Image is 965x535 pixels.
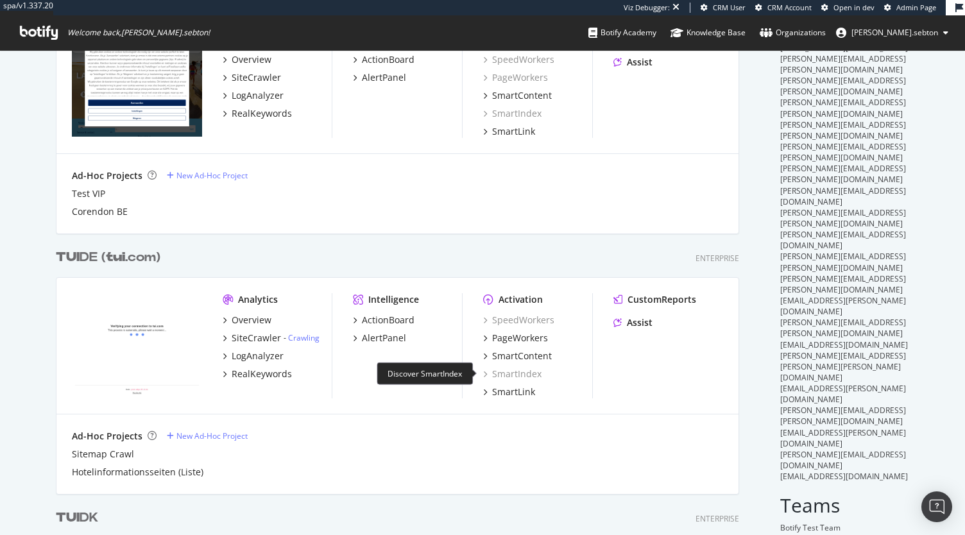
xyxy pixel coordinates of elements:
[223,53,271,66] a: Overview
[780,97,906,119] span: [PERSON_NAME][EMAIL_ADDRESS][PERSON_NAME][DOMAIN_NAME]
[232,368,292,380] div: RealKeywords
[223,107,292,120] a: RealKeywords
[670,15,746,50] a: Knowledge Base
[72,466,203,479] a: Hotelinformationsseiten (Liste)
[884,3,936,13] a: Admin Page
[362,53,414,66] div: ActionBoard
[492,332,548,344] div: PageWorkers
[588,26,656,39] div: Botify Academy
[72,293,202,397] img: tui.com
[696,513,739,524] div: Enterprise
[72,430,142,443] div: Ad-Hoc Projects
[483,107,542,120] a: SmartIndex
[483,368,542,380] a: SmartIndex
[223,350,284,362] a: LogAnalyzer
[56,509,103,527] a: TUIDK
[72,33,202,137] img: tui.be
[362,314,414,327] div: ActionBoard
[232,332,281,344] div: SiteCrawler
[624,3,670,13] div: Viz Debugger:
[780,339,908,350] span: [EMAIL_ADDRESS][DOMAIN_NAME]
[492,89,552,102] div: SmartContent
[223,368,292,380] a: RealKeywords
[780,449,906,471] span: [PERSON_NAME][EMAIL_ADDRESS][DOMAIN_NAME]
[499,293,543,306] div: Activation
[483,89,552,102] a: SmartContent
[780,295,906,317] span: [EMAIL_ADDRESS][PERSON_NAME][DOMAIN_NAME]
[353,332,406,344] a: AlertPanel
[232,107,292,120] div: RealKeywords
[223,332,320,344] a: SiteCrawler- Crawling
[353,71,406,84] a: AlertPanel
[72,169,142,182] div: Ad-Hoc Projects
[288,332,320,343] a: Crawling
[851,27,938,38] span: anne.sebton
[483,386,535,398] a: SmartLink
[483,350,552,362] a: SmartContent
[56,248,166,267] a: TUIDE (tui.com)
[780,163,906,185] span: [PERSON_NAME][EMAIL_ADDRESS][PERSON_NAME][DOMAIN_NAME]
[713,3,746,12] span: CRM User
[72,205,128,218] div: Corendon BE
[492,125,535,138] div: SmartLink
[176,430,248,441] div: New Ad-Hoc Project
[238,293,278,306] div: Analytics
[780,471,908,482] span: [EMAIL_ADDRESS][DOMAIN_NAME]
[56,251,80,264] b: TUI
[780,522,909,533] div: Botify Test Team
[483,332,548,344] a: PageWorkers
[921,491,952,522] div: Open Intercom Messenger
[613,316,653,329] a: Assist
[67,28,210,38] span: Welcome back, [PERSON_NAME].sebton !
[232,71,281,84] div: SiteCrawler
[780,317,906,339] span: [PERSON_NAME][EMAIL_ADDRESS][PERSON_NAME][DOMAIN_NAME]
[780,273,906,295] span: [PERSON_NAME][EMAIL_ADDRESS][PERSON_NAME][DOMAIN_NAME]
[755,3,812,13] a: CRM Account
[780,495,909,516] h2: Teams
[167,170,248,181] a: New Ad-Hoc Project
[223,89,284,102] a: LogAnalyzer
[627,316,653,329] div: Assist
[780,141,906,163] span: [PERSON_NAME][EMAIL_ADDRESS][PERSON_NAME][DOMAIN_NAME]
[780,427,906,449] span: [EMAIL_ADDRESS][PERSON_NAME][DOMAIN_NAME]
[353,53,414,66] a: ActionBoard
[767,3,812,12] span: CRM Account
[821,3,875,13] a: Open in dev
[780,405,906,427] span: [PERSON_NAME][EMAIL_ADDRESS][PERSON_NAME][DOMAIN_NAME]
[780,119,906,141] span: [PERSON_NAME][EMAIL_ADDRESS][PERSON_NAME][DOMAIN_NAME]
[353,314,414,327] a: ActionBoard
[760,26,826,39] div: Organizations
[613,293,696,306] a: CustomReports
[72,448,134,461] a: Sitemap Crawl
[56,248,160,267] div: DE ( .com)
[628,293,696,306] div: CustomReports
[483,53,554,66] div: SpeedWorkers
[284,332,320,343] div: -
[362,71,406,84] div: AlertPanel
[780,383,906,405] span: [EMAIL_ADDRESS][PERSON_NAME][DOMAIN_NAME]
[483,71,548,84] a: PageWorkers
[72,187,105,200] a: Test VIP
[780,185,906,207] span: [PERSON_NAME][EMAIL_ADDRESS][DOMAIN_NAME]
[826,22,959,43] button: [PERSON_NAME].sebton
[492,350,552,362] div: SmartContent
[483,314,554,327] a: SpeedWorkers
[780,229,906,251] span: [PERSON_NAME][EMAIL_ADDRESS][DOMAIN_NAME]
[780,350,906,383] span: [PERSON_NAME][EMAIL_ADDRESS][PERSON_NAME][PERSON_NAME][DOMAIN_NAME]
[896,3,936,12] span: Admin Page
[377,362,473,385] div: Discover SmartIndex
[627,56,653,69] div: Assist
[232,89,284,102] div: LogAnalyzer
[176,170,248,181] div: New Ad-Hoc Project
[588,15,656,50] a: Botify Academy
[232,350,284,362] div: LogAnalyzer
[232,314,271,327] div: Overview
[613,56,653,69] a: Assist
